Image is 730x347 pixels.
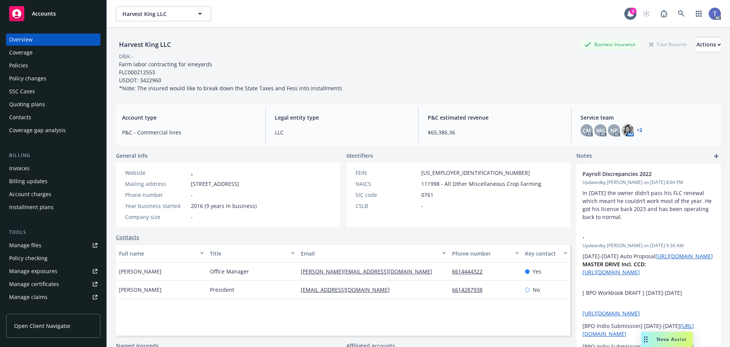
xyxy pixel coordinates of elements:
div: Policy checking [9,252,48,264]
span: Identifiers [346,152,373,160]
a: Billing updates [6,175,100,187]
div: Coverage gap analysis [9,124,66,136]
p: [ BPO Workbook DRAFT ] [DATE]-[DATE] [582,289,715,297]
span: 2016 (9 years in business) [191,202,257,210]
a: 6614287938 [452,286,489,293]
span: No [533,286,540,294]
a: - [191,169,193,176]
button: Harvest King LLC [116,6,211,21]
span: - [582,233,695,241]
div: Manage files [9,239,41,251]
div: 2 [630,8,636,14]
a: [URL][DOMAIN_NAME] [582,310,640,317]
a: Manage BORs [6,304,100,316]
span: NP [610,126,618,134]
a: Overview [6,34,100,46]
div: Harvest King LLC [116,40,174,50]
div: Drag to move [641,332,651,347]
a: Policies [6,59,100,72]
div: Phone number [125,191,188,199]
span: Account type [122,114,256,122]
a: [EMAIL_ADDRESS][DOMAIN_NAME] [301,286,396,293]
div: Actions [697,37,721,52]
a: [URL][DOMAIN_NAME] [582,269,640,276]
a: Coverage gap analysis [6,124,100,136]
button: Phone number [449,244,522,262]
span: Farm labor contracting for vineyards FLC000212553 USDOT: 3422960 *Note: The insured would like to... [119,61,342,92]
a: Account charges [6,188,100,200]
div: Installment plans [9,201,54,213]
span: Manage exposures [6,265,100,277]
div: Full name [119,249,195,257]
div: DBA: - [119,52,133,60]
span: - [191,213,193,221]
span: P&C - Commercial lines [122,128,256,136]
div: Website [125,169,188,177]
div: Mailing address [125,180,188,188]
p: [DATE]-[DATE] Auto Proposal [582,252,715,276]
a: Manage certificates [6,278,100,290]
a: +2 [637,128,642,133]
span: CM [582,126,591,134]
span: General info [116,152,148,160]
span: President [210,286,234,294]
div: Quoting plans [9,98,45,110]
button: Nova Assist [641,332,693,347]
div: Overview [9,34,33,46]
div: Phone number [452,249,510,257]
div: NAICS [355,180,418,188]
span: - [421,202,423,210]
a: Start snowing [639,6,654,21]
div: FEIN [355,169,418,177]
div: Year business started [125,202,188,210]
div: Manage BORs [9,304,45,316]
img: photo [622,124,634,136]
span: Notes [576,152,592,161]
img: photo [709,8,721,20]
span: Legal entity type [275,114,409,122]
div: Coverage [9,46,33,59]
p: [BPO Indio Submission] [DATE]-[DATE] [582,322,715,338]
a: add [712,152,721,161]
a: Quoting plans [6,98,100,110]
a: Search [674,6,689,21]
a: SSC Cases [6,85,100,98]
div: Policies [9,59,28,72]
span: Office Manager [210,267,249,275]
span: [PERSON_NAME] [119,286,162,294]
span: $65,386.36 [428,128,562,136]
div: Invoices [9,162,30,174]
span: In [DATE] the owner didn’t pass his FLC renewal which meant he couldn’t work most of the year. He... [582,189,713,221]
a: Contacts [116,233,139,241]
span: Service team [581,114,715,122]
div: Contacts [9,111,31,123]
span: Nova Assist [657,336,687,342]
a: Invoices [6,162,100,174]
div: Billing [6,152,100,159]
div: Tools [6,229,100,236]
div: Business Insurance [581,40,639,49]
span: [US_EMPLOYER_IDENTIFICATION_NUMBER] [421,169,530,177]
strong: MASTER DRIVE Incl. CCD: [582,261,646,268]
button: Title [207,244,298,262]
span: 111998 - All Other Miscellaneous Crop Farming [421,180,541,188]
span: Updated by [PERSON_NAME] on [DATE] 9:30 AM [582,242,715,249]
button: Email [298,244,449,262]
span: [STREET_ADDRESS] [191,180,239,188]
a: 6614444322 [452,268,489,275]
span: Open Client Navigator [14,322,71,330]
a: [URL][DOMAIN_NAME] [655,253,713,260]
div: Title [210,249,286,257]
span: MG [596,126,605,134]
a: Accounts [6,3,100,24]
a: Manage claims [6,291,100,303]
span: P&C estimated revenue [428,114,562,122]
div: Account charges [9,188,51,200]
a: Switch app [691,6,706,21]
span: Updated by [PERSON_NAME] on [DATE] 8:04 PM [582,179,715,186]
span: 0761 [421,191,433,199]
div: Policy changes [9,72,46,85]
span: [PERSON_NAME] [119,267,162,275]
div: Manage claims [9,291,48,303]
a: Installment plans [6,201,100,213]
